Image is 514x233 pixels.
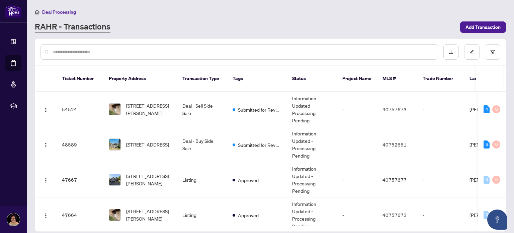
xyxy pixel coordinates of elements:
[43,107,49,113] img: Logo
[382,141,407,148] span: 40752661
[126,208,172,222] span: [STREET_ADDRESS][PERSON_NAME]
[177,92,227,127] td: Deal - Sell Side Sale
[126,141,169,148] span: [STREET_ADDRESS]
[287,127,337,162] td: Information Updated - Processing Pending
[103,66,177,92] th: Property Address
[177,66,227,92] th: Transaction Type
[177,162,227,197] td: Listing
[492,140,500,149] div: 0
[227,66,287,92] th: Tags
[464,44,480,60] button: edit
[109,174,120,185] img: thumbnail-img
[490,50,495,54] span: filter
[109,104,120,115] img: thumbnail-img
[57,162,103,197] td: 47667
[337,66,377,92] th: Project Name
[5,5,21,17] img: logo
[43,213,49,218] img: Logo
[485,44,500,60] button: filter
[287,92,337,127] td: Information Updated - Processing Pending
[287,162,337,197] td: Information Updated - Processing Pending
[492,176,500,184] div: 0
[177,197,227,233] td: Listing
[417,197,464,233] td: -
[109,209,120,221] img: thumbnail-img
[382,106,407,112] span: 40757673
[469,50,474,54] span: edit
[465,22,501,33] span: Add Transaction
[109,139,120,150] img: thumbnail-img
[238,141,281,149] span: Submitted for Review
[484,176,490,184] div: 0
[43,178,49,183] img: Logo
[238,212,259,219] span: Approved
[35,21,110,33] a: RAHR - Transactions
[484,140,490,149] div: 6
[177,127,227,162] td: Deal - Buy Side Sale
[382,212,407,218] span: 40757673
[484,211,490,219] div: 0
[40,139,51,150] button: Logo
[40,174,51,185] button: Logo
[42,9,76,15] span: Deal Processing
[449,50,453,54] span: download
[43,142,49,148] img: Logo
[337,92,377,127] td: -
[417,162,464,197] td: -
[126,172,172,187] span: [STREET_ADDRESS][PERSON_NAME]
[287,66,337,92] th: Status
[492,105,500,113] div: 0
[238,106,281,113] span: Submitted for Review
[460,21,506,33] button: Add Transaction
[40,210,51,220] button: Logo
[337,162,377,197] td: -
[35,10,39,14] span: home
[57,92,103,127] td: 54524
[382,177,407,183] span: 40757677
[337,127,377,162] td: -
[57,197,103,233] td: 47664
[487,210,507,230] button: Open asap
[40,104,51,115] button: Logo
[443,44,459,60] button: download
[238,176,259,184] span: Approved
[287,197,337,233] td: Information Updated - Processing Pending
[126,102,172,117] span: [STREET_ADDRESS][PERSON_NAME]
[337,197,377,233] td: -
[417,127,464,162] td: -
[417,66,464,92] th: Trade Number
[57,127,103,162] td: 48589
[417,92,464,127] td: -
[377,66,417,92] th: MLS #
[7,213,20,226] img: Profile Icon
[484,105,490,113] div: 4
[57,66,103,92] th: Ticket Number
